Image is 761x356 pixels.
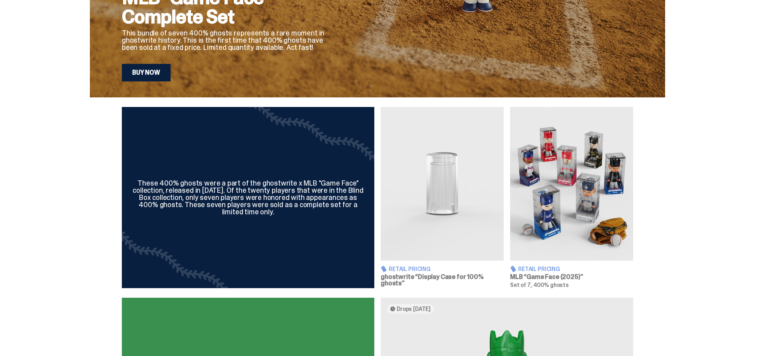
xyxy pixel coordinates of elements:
div: These 400% ghosts were a part of the ghostwrite x MLB "Game Face" collection, released in [DATE].... [131,180,365,216]
a: Display Case for 100% ghosts Retail Pricing [381,107,504,288]
p: This bundle of seven 400% ghosts represents a rare moment in ghostwrite history. This is the firs... [122,30,330,51]
span: Set of 7, 400% ghosts [510,281,569,289]
a: Game Face (2025) Retail Pricing [510,107,633,288]
span: Retail Pricing [518,266,560,272]
img: Display Case for 100% ghosts [381,107,504,261]
a: Buy Now [122,64,171,81]
img: Game Face (2025) [510,107,633,261]
h3: MLB “Game Face (2025)” [510,274,633,280]
span: Drops [DATE] [397,306,431,312]
h3: ghostwrite “Display Case for 100% ghosts” [381,274,504,287]
span: Retail Pricing [389,266,431,272]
